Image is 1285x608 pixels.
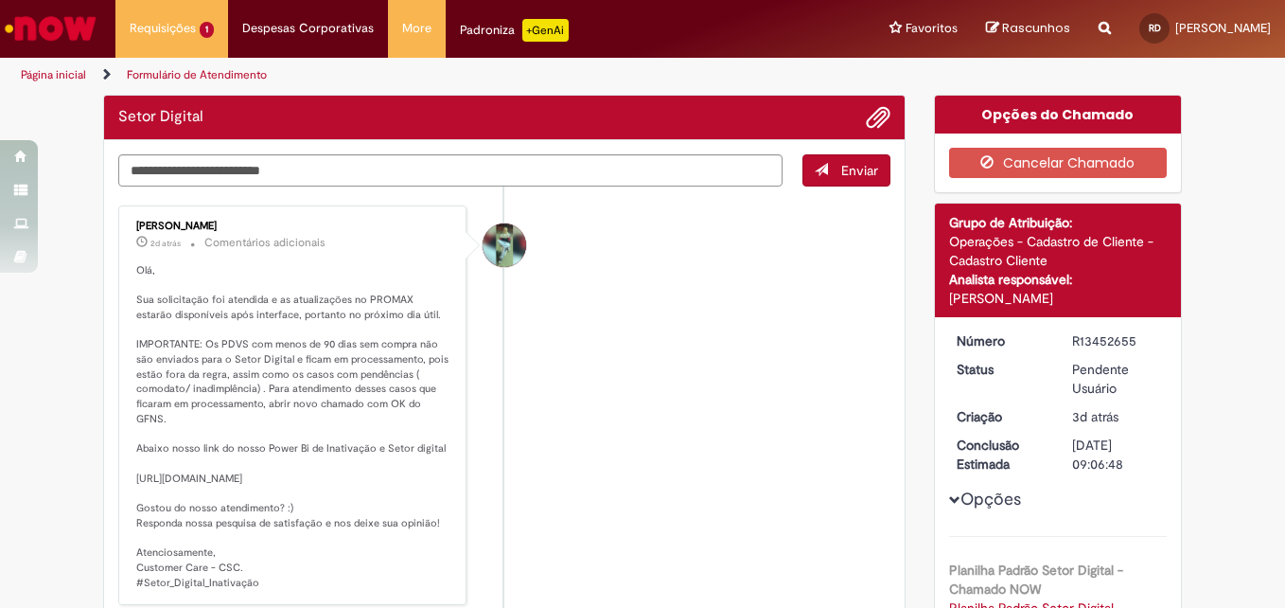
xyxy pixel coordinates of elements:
[1072,408,1118,425] time: 27/08/2025 14:06:45
[1072,360,1160,398] div: Pendente Usuário
[949,289,1168,308] div: [PERSON_NAME]
[150,238,181,249] time: 28/08/2025 11:15:23
[118,109,203,126] h2: Setor Digital Histórico de tíquete
[841,162,878,179] span: Enviar
[949,232,1168,270] div: Operações - Cadastro de Cliente - Cadastro Cliente
[200,22,214,38] span: 1
[483,224,526,267] div: Breno Duarte Eleoterio Da Costa
[1002,19,1070,37] span: Rascunhos
[136,221,451,232] div: [PERSON_NAME]
[906,19,958,38] span: Favoritos
[1149,22,1161,34] span: RD
[402,19,431,38] span: More
[949,270,1168,289] div: Analista responsável:
[242,19,374,38] span: Despesas Corporativas
[942,360,1059,379] dt: Status
[522,19,569,42] p: +GenAi
[204,235,326,251] small: Comentários adicionais
[949,148,1168,178] button: Cancelar Chamado
[150,238,181,249] span: 2d atrás
[986,20,1070,38] a: Rascunhos
[949,562,1123,598] b: Planilha Padrão Setor Digital - Chamado NOW
[1072,408,1118,425] span: 3d atrás
[949,213,1168,232] div: Grupo de Atribuição:
[1175,20,1271,36] span: [PERSON_NAME]
[942,331,1059,350] dt: Número
[866,105,890,130] button: Adicionar anexos
[21,67,86,82] a: Página inicial
[1072,331,1160,350] div: R13452655
[935,96,1182,134] div: Opções do Chamado
[1072,407,1160,426] div: 27/08/2025 14:06:45
[14,58,842,93] ul: Trilhas de página
[130,19,196,38] span: Requisições
[942,436,1059,474] dt: Conclusão Estimada
[942,407,1059,426] dt: Criação
[2,9,99,47] img: ServiceNow
[802,154,890,187] button: Enviar
[460,19,569,42] div: Padroniza
[136,263,451,590] p: Olá, Sua solicitação foi atendida e as atualizações no PROMAX estarão disponíveis após interface,...
[1072,436,1160,474] div: [DATE] 09:06:48
[118,154,783,187] textarea: Digite sua mensagem aqui...
[127,67,267,82] a: Formulário de Atendimento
